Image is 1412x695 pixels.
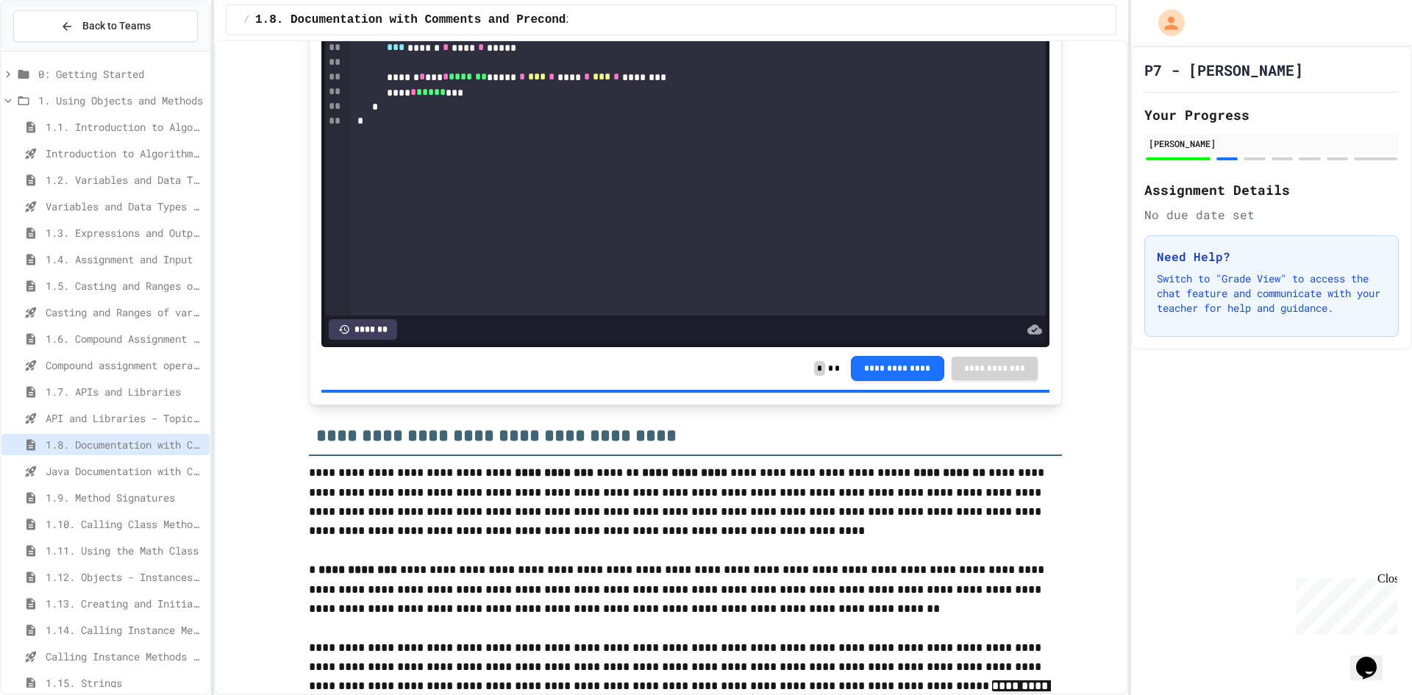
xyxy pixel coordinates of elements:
div: No due date set [1144,206,1399,224]
span: 0: Getting Started [38,66,204,82]
div: Chat with us now!Close [6,6,101,93]
span: Introduction to Algorithms, Programming, and Compilers [46,146,204,161]
span: 1.6. Compound Assignment Operators [46,331,204,346]
h3: Need Help? [1157,248,1386,265]
span: API and Libraries - Topic 1.7 [46,410,204,426]
h2: Assignment Details [1144,179,1399,200]
span: / [244,14,249,26]
span: Compound assignment operators - Quiz [46,357,204,373]
span: 1.15. Strings [46,675,204,691]
iframe: chat widget [1350,636,1397,680]
span: 1.2. Variables and Data Types [46,172,204,188]
span: 1.12. Objects - Instances of Classes [46,569,204,585]
h2: Your Progress [1144,104,1399,125]
span: 1.1. Introduction to Algorithms, Programming, and Compilers [46,119,204,135]
span: Calling Instance Methods - Topic 1.14 [46,649,204,664]
span: Java Documentation with Comments - Topic 1.8 [46,463,204,479]
span: Back to Teams [82,18,151,34]
span: 1.8. Documentation with Comments and Preconditions [255,11,608,29]
span: 1.5. Casting and Ranges of Values [46,278,204,293]
span: 1.13. Creating and Initializing Objects: Constructors [46,596,204,611]
h1: P7 - [PERSON_NAME] [1144,60,1303,80]
span: 1.7. APIs and Libraries [46,384,204,399]
div: [PERSON_NAME] [1149,137,1394,150]
span: 1.3. Expressions and Output [New] [46,225,204,240]
div: My Account [1143,6,1188,40]
span: 1.9. Method Signatures [46,490,204,505]
span: Casting and Ranges of variables - Quiz [46,304,204,320]
span: 1.14. Calling Instance Methods [46,622,204,638]
span: 1.8. Documentation with Comments and Preconditions [46,437,204,452]
p: Switch to "Grade View" to access the chat feature and communicate with your teacher for help and ... [1157,271,1386,316]
span: 1.11. Using the Math Class [46,543,204,558]
span: 1.4. Assignment and Input [46,252,204,267]
iframe: chat widget [1290,572,1397,635]
span: 1. Using Objects and Methods [38,93,204,108]
span: 1.10. Calling Class Methods [46,516,204,532]
span: Variables and Data Types - Quiz [46,199,204,214]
